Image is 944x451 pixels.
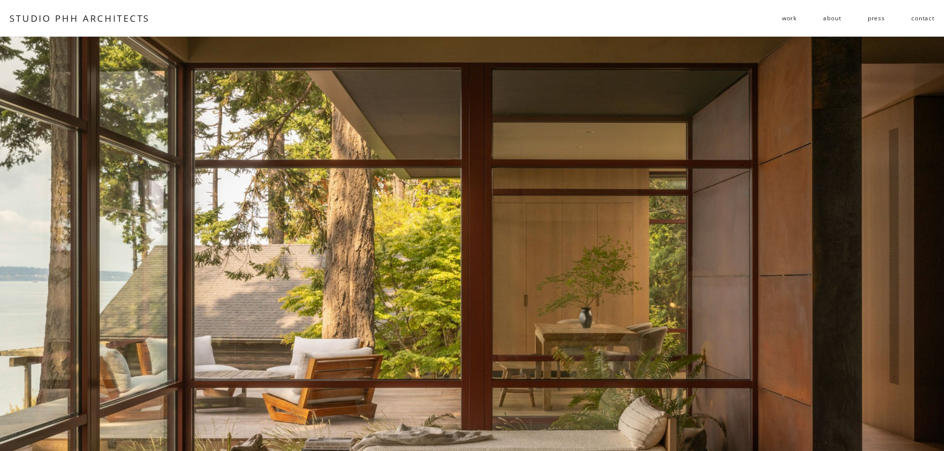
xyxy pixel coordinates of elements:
a: about [823,10,841,26]
a: STUDIO PHH ARCHITECTS [9,12,150,24]
span: work [782,11,797,25]
a: folder dropdown [782,10,797,26]
a: contact [911,10,935,26]
a: press [868,10,885,26]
